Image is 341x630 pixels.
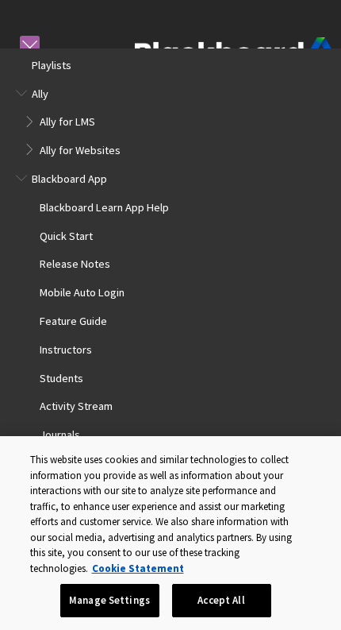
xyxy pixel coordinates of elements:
span: Students [40,367,83,385]
nav: Book outline for Playlists [16,54,325,77]
span: Playlists [32,54,71,72]
span: Journals [40,423,80,442]
a: More information about your privacy, opens in a new tab [92,562,184,575]
button: Manage Settings [60,584,159,617]
span: Release Notes [40,253,110,272]
span: Activity Stream [40,396,113,414]
span: Ally for LMS [40,111,95,129]
img: Blackboard by Anthology [135,37,333,83]
span: Ally for Websites [40,139,121,157]
span: Quick Start [40,225,93,243]
span: Mobile Auto Login [40,281,125,300]
span: Feature Guide [40,310,107,328]
span: Ally [32,83,48,101]
span: Blackboard Learn App Help [40,196,169,215]
button: Accept All [172,584,271,617]
nav: Book outline for Anthology Ally Help [16,83,325,162]
span: Blackboard App [32,168,107,186]
div: This website uses cookies and similar technologies to collect information you provide as well as ... [30,452,297,576]
span: Instructors [40,338,92,357]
